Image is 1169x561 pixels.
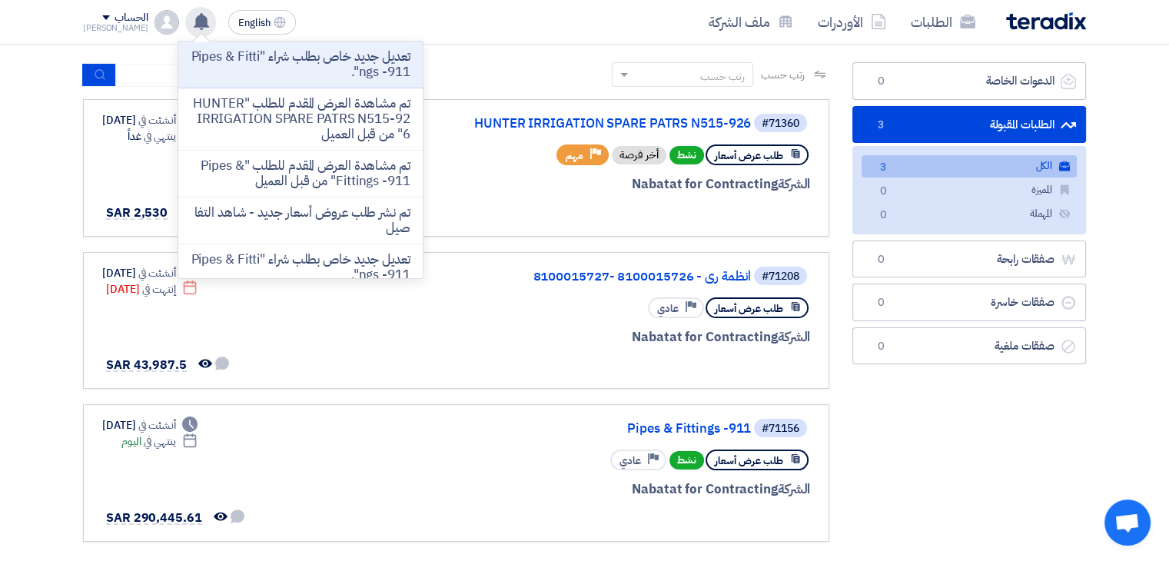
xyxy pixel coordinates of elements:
[778,174,811,194] span: الشركة
[715,453,783,468] span: طلب عرض أسعار
[1104,500,1151,546] div: دردشة مفتوحة
[872,118,890,133] span: 3
[83,24,148,32] div: [PERSON_NAME]
[144,433,175,450] span: ينتهي في
[715,148,783,163] span: طلب عرض أسعار
[852,327,1086,365] a: صفقات ملغية0
[852,284,1086,321] a: صفقات خاسرة0
[144,128,175,144] span: ينتهي في
[619,453,641,468] span: عادي
[852,62,1086,100] a: الدعوات الخاصة0
[715,301,783,316] span: طلب عرض أسعار
[669,451,704,470] span: نشط
[102,265,198,281] div: [DATE]
[128,128,198,144] div: غداً
[762,271,799,282] div: #71208
[443,270,751,284] a: انظمة رى - 8100015726 -8100015727
[116,64,331,87] input: ابحث بعنوان أو رقم الطلب
[106,281,198,297] div: [DATE]
[872,339,890,354] span: 0
[669,146,704,164] span: نشط
[238,18,271,28] span: English
[115,12,148,25] div: الحساب
[898,4,988,40] a: الطلبات
[852,241,1086,278] a: صفقات رابحة0
[872,252,890,267] span: 0
[696,4,805,40] a: ملف الشركة
[872,295,890,310] span: 0
[862,179,1077,201] a: المميزة
[874,160,892,176] span: 3
[191,205,410,236] p: تم نشر طلب عروض أسعار جديد - شاهد التفاصيل
[761,67,805,83] span: رتب حسب
[700,68,745,85] div: رتب حسب
[778,480,811,499] span: الشركة
[862,155,1077,178] a: الكل
[191,158,410,189] p: تم مشاهدة العرض المقدم للطلب "Pipes & Fittings -911" من قبل العميل
[106,356,187,374] span: SAR 43,987.5
[102,112,198,128] div: [DATE]
[228,10,296,35] button: English
[762,423,799,434] div: #71156
[862,203,1077,225] a: المهملة
[852,106,1086,144] a: الطلبات المقبولة3
[874,184,892,200] span: 0
[566,148,583,163] span: مهم
[154,10,179,35] img: profile_test.png
[142,281,175,297] span: إنتهت في
[1006,12,1086,30] img: Teradix logo
[106,509,202,527] span: SAR 290,445.61
[440,327,810,347] div: Nabatat for Contracting
[874,207,892,224] span: 0
[191,49,410,80] p: تعديل جديد خاص بطلب شراء "Pipes & Fittings -911".
[443,117,751,131] a: HUNTER IRRIGATION SPARE PATRS N515-926
[138,112,175,128] span: أنشئت في
[872,74,890,89] span: 0
[138,417,175,433] span: أنشئت في
[440,174,810,194] div: Nabatat for Contracting
[138,265,175,281] span: أنشئت في
[762,118,799,129] div: #71360
[657,301,679,316] span: عادي
[805,4,898,40] a: الأوردرات
[443,422,751,436] a: Pipes & Fittings -911
[191,252,410,283] p: تعديل جديد خاص بطلب شراء "Pipes & Fittings -911".
[102,417,198,433] div: [DATE]
[191,96,410,142] p: تم مشاهدة العرض المقدم للطلب "HUNTER IRRIGATION SPARE PATRS N515-926" من قبل العميل
[612,146,666,164] div: أخر فرصة
[121,433,198,450] div: اليوم
[440,480,810,500] div: Nabatat for Contracting
[106,204,168,222] span: SAR 2,530
[778,327,811,347] span: الشركة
